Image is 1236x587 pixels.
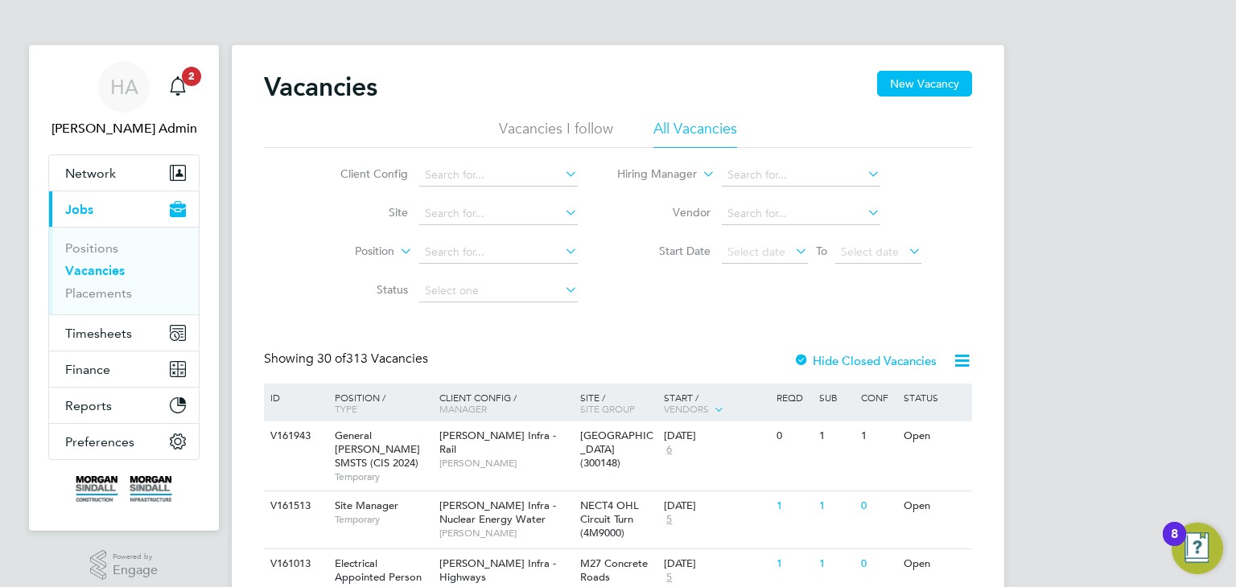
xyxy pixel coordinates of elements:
[841,244,899,259] span: Select date
[266,491,323,521] div: V161513
[65,398,112,413] span: Reports
[664,557,768,571] div: [DATE]
[900,491,970,521] div: Open
[419,280,578,302] input: Select one
[722,164,880,187] input: Search for...
[266,549,323,579] div: V161013
[653,119,737,148] li: All Vacancies
[580,402,635,415] span: Site Group
[335,402,357,415] span: Type
[772,421,814,451] div: 0
[49,191,199,227] button: Jobs
[49,388,199,423] button: Reports
[900,549,970,579] div: Open
[335,499,398,512] span: Site Manager
[419,203,578,225] input: Search for...
[439,527,572,540] span: [PERSON_NAME]
[317,351,428,367] span: 313 Vacancies
[113,564,158,577] span: Engage
[302,244,394,260] label: Position
[49,227,199,314] div: Jobs
[664,499,768,513] div: [DATE]
[65,326,132,341] span: Timesheets
[315,205,408,220] label: Site
[857,549,899,579] div: 0
[48,476,200,502] a: Go to home page
[49,424,199,459] button: Preferences
[315,166,408,181] label: Client Config
[576,384,661,422] div: Site /
[65,263,125,278] a: Vacancies
[439,556,556,584] span: [PERSON_NAME] Infra - Highways
[618,205,711,220] label: Vendor
[110,76,138,97] span: HA
[877,71,972,96] button: New Vacancy
[811,240,832,261] span: To
[49,155,199,191] button: Network
[772,491,814,521] div: 1
[727,244,785,259] span: Select date
[618,244,711,258] label: Start Date
[722,203,880,225] input: Search for...
[900,384,970,411] div: Status
[815,384,857,411] div: Sub
[857,491,899,521] div: 0
[182,67,201,86] span: 2
[65,202,93,217] span: Jobs
[335,556,422,584] span: Electrical Appointed Person
[900,421,970,451] div: Open
[323,384,435,422] div: Position /
[857,421,899,451] div: 1
[264,71,377,103] h2: Vacancies
[335,429,420,470] span: General [PERSON_NAME] SMSTS (CIS 2024)
[266,421,323,451] div: V161943
[664,513,674,527] span: 5
[439,429,556,456] span: [PERSON_NAME] Infra - Rail
[162,61,194,113] a: 2
[1172,523,1223,574] button: Open Resource Center, 8 new notifications
[65,362,110,377] span: Finance
[335,470,431,483] span: Temporary
[580,499,639,540] span: NECT4 OHL Circuit Turn (4M9000)
[439,457,572,470] span: [PERSON_NAME]
[335,513,431,526] span: Temporary
[65,240,118,256] a: Positions
[65,285,132,301] a: Placements
[317,351,346,367] span: 30 of
[664,571,674,585] span: 5
[264,351,431,367] div: Showing
[857,384,899,411] div: Conf
[772,384,814,411] div: Reqd
[604,166,697,183] label: Hiring Manager
[90,550,159,581] a: Powered byEngage
[65,166,116,181] span: Network
[772,549,814,579] div: 1
[1171,534,1178,555] div: 8
[29,45,219,531] nav: Main navigation
[49,315,199,351] button: Timesheets
[793,353,937,368] label: Hide Closed Vacancies
[76,476,172,502] img: morgansindall-logo-retina.png
[435,384,576,422] div: Client Config /
[815,549,857,579] div: 1
[113,550,158,564] span: Powered by
[664,443,674,457] span: 6
[439,402,487,415] span: Manager
[664,402,709,415] span: Vendors
[660,384,772,424] div: Start /
[48,119,200,138] span: Hays Admin
[419,164,578,187] input: Search for...
[266,384,323,411] div: ID
[815,421,857,451] div: 1
[48,61,200,138] a: HA[PERSON_NAME] Admin
[499,119,613,148] li: Vacancies I follow
[419,241,578,264] input: Search for...
[664,429,768,443] div: [DATE]
[580,429,653,470] span: [GEOGRAPHIC_DATA] (300148)
[65,434,134,449] span: Preferences
[439,499,556,526] span: [PERSON_NAME] Infra - Nuclear Energy Water
[815,491,857,521] div: 1
[315,282,408,297] label: Status
[49,351,199,387] button: Finance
